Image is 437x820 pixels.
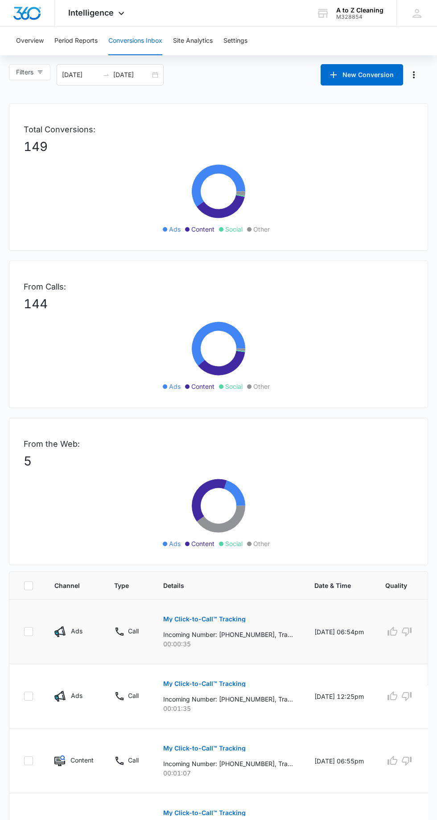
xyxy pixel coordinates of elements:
[163,694,293,704] p: Incoming Number: [PHONE_NUMBER], Tracking Number: [PHONE_NUMBER], Ring To: [PHONE_NUMBER], Caller...
[225,539,243,548] span: Social
[385,581,407,590] span: Quality
[16,67,33,77] span: Filters
[223,27,247,55] button: Settings
[128,755,139,765] p: Call
[54,27,98,55] button: Period Reports
[163,616,246,622] p: My Click-to-Call™ Tracking
[253,382,270,391] span: Other
[24,452,413,470] p: 5
[163,681,246,687] p: My Click-to-Call™ Tracking
[24,123,413,135] p: Total Conversions:
[336,7,383,14] div: account name
[24,294,413,313] p: 144
[191,382,214,391] span: Content
[71,626,82,636] p: Ads
[169,224,181,234] span: Ads
[225,382,243,391] span: Social
[304,600,375,664] td: [DATE] 06:54pm
[163,759,293,768] p: Incoming Number: [PHONE_NUMBER], Tracking Number: [PHONE_NUMBER], Ring To: [PHONE_NUMBER], Caller...
[103,71,110,78] span: swap-right
[314,581,351,590] span: Date & Time
[191,224,214,234] span: Content
[114,581,129,590] span: Type
[71,691,82,700] p: Ads
[163,608,246,630] button: My Click-to-Call™ Tracking
[9,64,50,80] button: Filters
[321,64,403,86] button: New Conversion
[253,224,270,234] span: Other
[253,539,270,548] span: Other
[68,8,114,17] span: Intelligence
[163,810,246,816] p: My Click-to-Call™ Tracking
[173,27,213,55] button: Site Analytics
[304,729,375,793] td: [DATE] 06:55pm
[24,281,413,293] p: From Calls:
[163,738,246,759] button: My Click-to-Call™ Tracking
[128,691,139,700] p: Call
[336,14,383,20] div: account id
[169,539,181,548] span: Ads
[16,27,44,55] button: Overview
[304,664,375,729] td: [DATE] 12:25pm
[163,630,293,639] p: Incoming Number: [PHONE_NUMBER], Tracking Number: [PHONE_NUMBER], Ring To: [PHONE_NUMBER], Caller...
[103,71,110,78] span: to
[62,70,99,80] input: Start date
[163,768,293,778] p: 00:01:07
[169,382,181,391] span: Ads
[163,581,280,590] span: Details
[191,539,214,548] span: Content
[163,745,246,751] p: My Click-to-Call™ Tracking
[24,137,413,156] p: 149
[163,639,293,649] p: 00:00:35
[128,626,139,636] p: Call
[225,224,243,234] span: Social
[407,68,421,82] button: Manage Numbers
[108,27,162,55] button: Conversions Inbox
[163,704,293,713] p: 00:01:35
[70,755,93,765] p: Content
[24,438,413,450] p: From the Web:
[163,673,246,694] button: My Click-to-Call™ Tracking
[54,581,80,590] span: Channel
[113,70,150,80] input: End date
